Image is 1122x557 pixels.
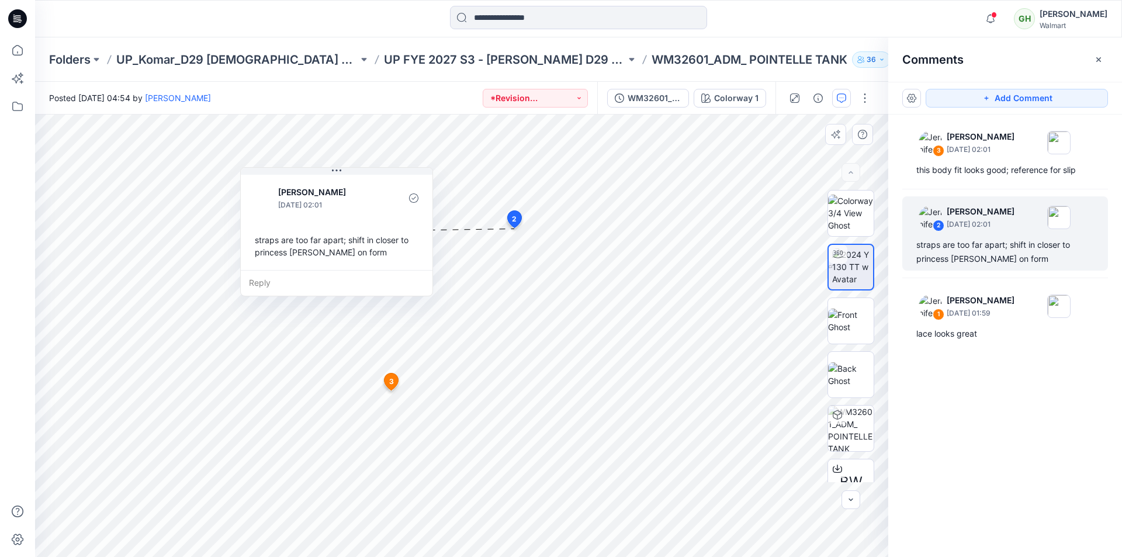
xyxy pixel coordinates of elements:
div: lace looks great [916,327,1094,341]
img: Jennifer Yerkes [919,295,942,318]
span: 2 [512,214,517,224]
div: 3 [933,145,944,157]
button: Colorway 1 [694,89,766,108]
img: Jennifer Yerkes [919,131,942,154]
p: [DATE] 01:59 [947,307,1014,319]
span: BW [840,472,863,493]
div: straps are too far apart; shift in closer to princess [PERSON_NAME] on form [916,238,1094,266]
div: 1 [933,309,944,320]
div: straps are too far apart; shift in closer to princess [PERSON_NAME] on form [250,229,423,263]
div: this body fit looks good; reference for slip [916,163,1094,177]
p: [PERSON_NAME] [947,205,1014,219]
h2: Comments [902,53,964,67]
img: Jennifer Yerkes [250,186,273,210]
img: Colorway 3/4 View Ghost [828,195,874,231]
p: [PERSON_NAME] [947,293,1014,307]
p: [DATE] 02:01 [947,144,1014,155]
img: 2024 Y 130 TT w Avatar [832,248,873,285]
img: Back Ghost [828,362,874,387]
img: WM32601_ADM_ POINTELLE TANK Colorway 1 [828,406,874,451]
p: [PERSON_NAME] [278,185,373,199]
span: 3 [389,376,394,387]
p: 36 [867,53,876,66]
div: 2 [933,220,944,231]
div: Walmart [1040,21,1107,30]
a: UP_Komar_D29 [DEMOGRAPHIC_DATA] Sleep [116,51,358,68]
button: 36 [852,51,891,68]
img: Front Ghost [828,309,874,333]
p: [DATE] 02:01 [947,219,1014,230]
a: Folders [49,51,91,68]
div: Reply [241,270,432,296]
button: WM32601_ADM_ POINTELLE TANK [607,89,689,108]
a: [PERSON_NAME] [145,93,211,103]
button: Add Comment [926,89,1108,108]
img: Jennifer Yerkes [919,206,942,229]
div: [PERSON_NAME] [1040,7,1107,21]
div: WM32601_ADM_ POINTELLE TANK [628,92,681,105]
button: Details [809,89,827,108]
div: GH [1014,8,1035,29]
p: [PERSON_NAME] [947,130,1014,144]
p: WM32601_ADM_ POINTELLE TANK [652,51,847,68]
p: [DATE] 02:01 [278,199,373,211]
div: Colorway 1 [714,92,759,105]
a: UP FYE 2027 S3 - [PERSON_NAME] D29 [DEMOGRAPHIC_DATA] Sleepwear [384,51,626,68]
span: Posted [DATE] 04:54 by [49,92,211,104]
